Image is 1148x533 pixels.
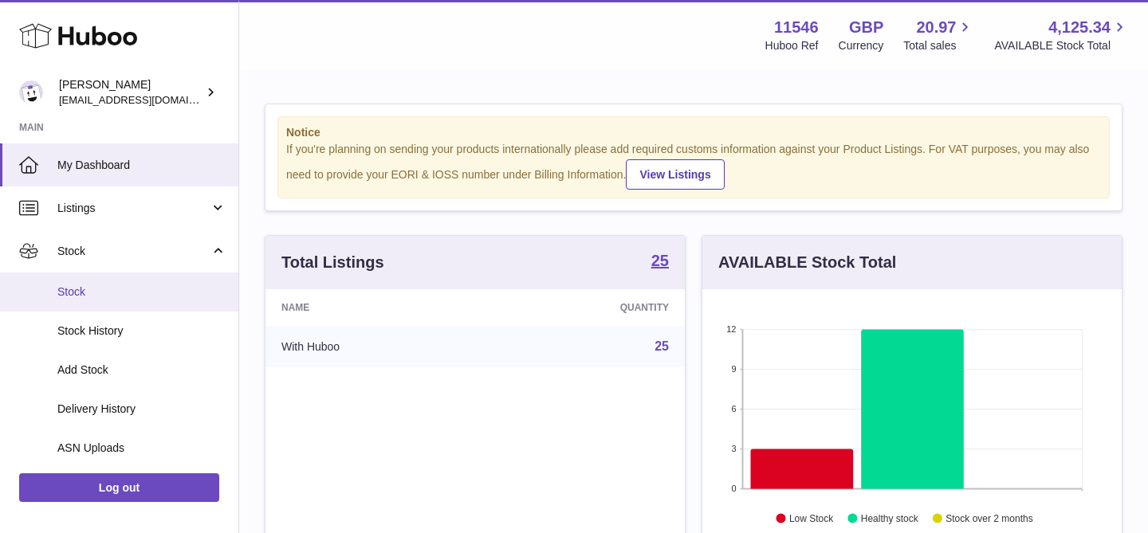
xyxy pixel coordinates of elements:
[57,284,226,300] span: Stock
[774,17,819,38] strong: 11546
[486,289,685,326] th: Quantity
[286,142,1101,190] div: If you're planning on sending your products internationally please add required customs informati...
[839,38,884,53] div: Currency
[861,512,919,523] text: Healthy stock
[19,80,43,104] img: Info@stpalo.com
[903,17,974,53] a: 20.97 Total sales
[57,244,210,259] span: Stock
[57,402,226,417] span: Delivery History
[655,339,669,353] a: 25
[19,473,219,502] a: Log out
[946,512,1032,523] text: Stock over 2 months
[265,289,486,326] th: Name
[994,17,1129,53] a: 4,125.34 AVAILABLE Stock Total
[265,326,486,367] td: With Huboo
[916,17,956,38] span: 20.97
[59,93,234,106] span: [EMAIL_ADDRESS][DOMAIN_NAME]
[1048,17,1111,38] span: 4,125.34
[731,404,736,413] text: 6
[651,253,669,272] a: 25
[651,253,669,268] strong: 25
[59,77,202,108] div: [PERSON_NAME]
[286,125,1101,140] strong: Notice
[731,444,736,453] text: 3
[789,512,834,523] text: Low Stock
[57,201,210,216] span: Listings
[731,484,736,493] text: 0
[57,158,226,173] span: My Dashboard
[281,252,384,273] h3: Total Listings
[57,441,226,456] span: ASN Uploads
[849,17,883,38] strong: GBP
[57,363,226,378] span: Add Stock
[903,38,974,53] span: Total sales
[57,323,226,339] span: Stock History
[731,364,736,374] text: 9
[726,324,736,334] text: 12
[994,38,1129,53] span: AVAILABLE Stock Total
[718,252,896,273] h3: AVAILABLE Stock Total
[626,159,724,190] a: View Listings
[765,38,819,53] div: Huboo Ref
